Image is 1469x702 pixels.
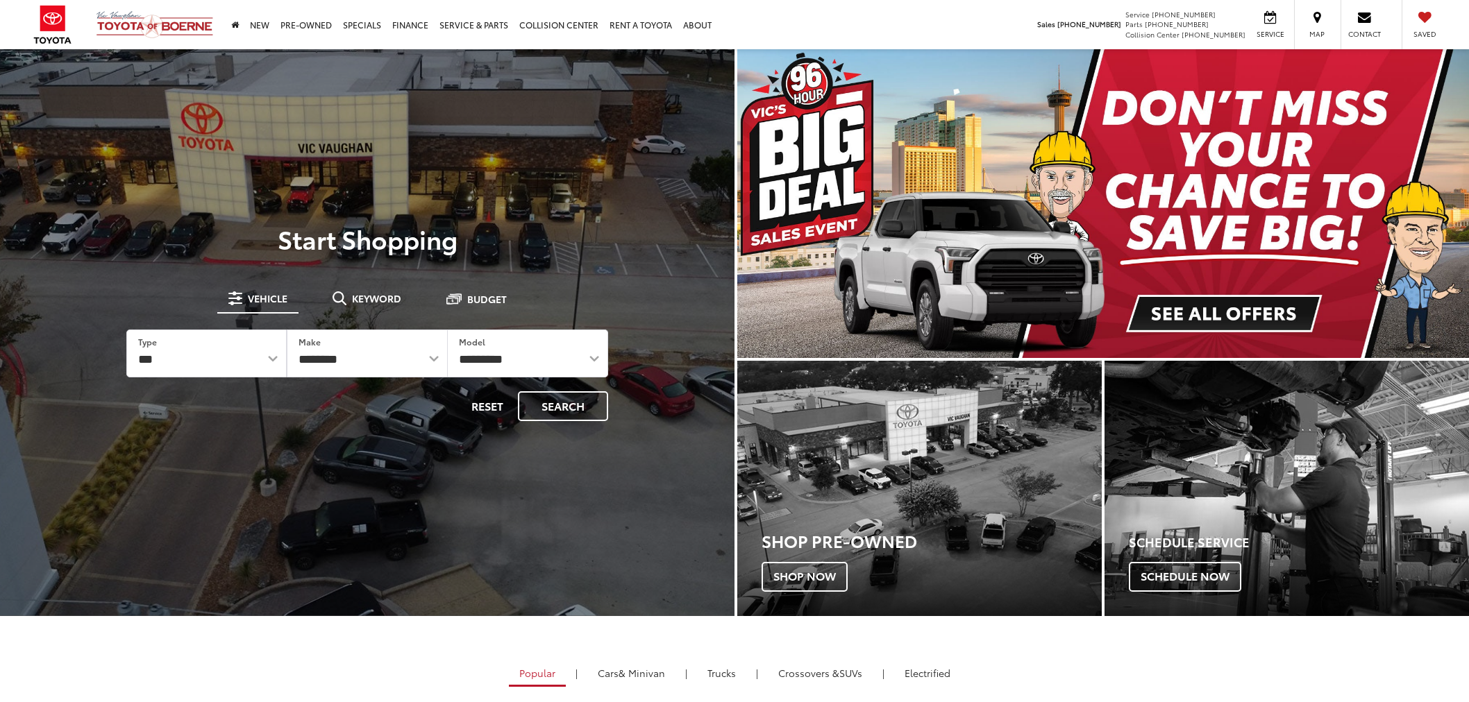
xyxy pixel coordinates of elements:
[737,49,1469,358] div: carousel slide number 1 of 1
[459,336,485,348] label: Model
[894,661,961,685] a: Electrified
[248,293,287,303] span: Vehicle
[467,294,507,304] span: Budget
[762,562,848,591] span: Shop Now
[1125,19,1143,29] span: Parts
[619,666,665,680] span: & Minivan
[1037,19,1055,29] span: Sales
[460,391,515,421] button: Reset
[1125,9,1150,19] span: Service
[1125,29,1180,40] span: Collision Center
[1254,29,1286,39] span: Service
[587,661,675,685] a: Cars
[879,666,888,680] li: |
[1348,29,1381,39] span: Contact
[1152,9,1216,19] span: [PHONE_NUMBER]
[572,666,581,680] li: |
[509,661,566,687] a: Popular
[1409,29,1440,39] span: Saved
[768,661,873,685] a: SUVs
[737,361,1102,616] a: Shop Pre-Owned Shop Now
[1057,19,1121,29] span: [PHONE_NUMBER]
[1129,562,1241,591] span: Schedule Now
[518,391,608,421] button: Search
[58,225,676,252] p: Start Shopping
[737,49,1469,358] section: Carousel section with vehicle pictures - may contain disclaimers.
[1105,361,1469,616] a: Schedule Service Schedule Now
[697,661,746,685] a: Trucks
[96,10,214,39] img: Vic Vaughan Toyota of Boerne
[352,293,401,303] span: Keyword
[737,49,1469,358] img: Big Deal Sales Event
[682,666,691,680] li: |
[737,361,1102,616] div: Toyota
[138,336,157,348] label: Type
[1145,19,1209,29] span: [PHONE_NUMBER]
[299,336,321,348] label: Make
[1105,361,1469,616] div: Toyota
[1129,536,1469,549] h4: Schedule Service
[1182,29,1245,40] span: [PHONE_NUMBER]
[778,666,839,680] span: Crossovers &
[762,531,1102,549] h3: Shop Pre-Owned
[1302,29,1332,39] span: Map
[753,666,762,680] li: |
